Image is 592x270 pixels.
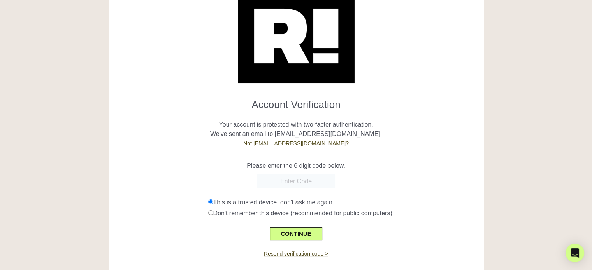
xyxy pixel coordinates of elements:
div: Open Intercom Messenger [566,244,584,262]
p: Please enter the 6 digit code below. [114,161,478,171]
div: This is a trusted device, don't ask me again. [208,198,478,207]
a: Resend verification code > [264,251,328,257]
a: Not [EMAIL_ADDRESS][DOMAIN_NAME]? [243,140,349,146]
button: CONTINUE [270,227,322,240]
input: Enter Code [257,174,335,188]
h1: Account Verification [114,92,478,111]
p: Your account is protected with two-factor authentication. We've sent an email to [EMAIL_ADDRESS][... [114,111,478,148]
div: Don't remember this device (recommended for public computers). [208,209,478,218]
